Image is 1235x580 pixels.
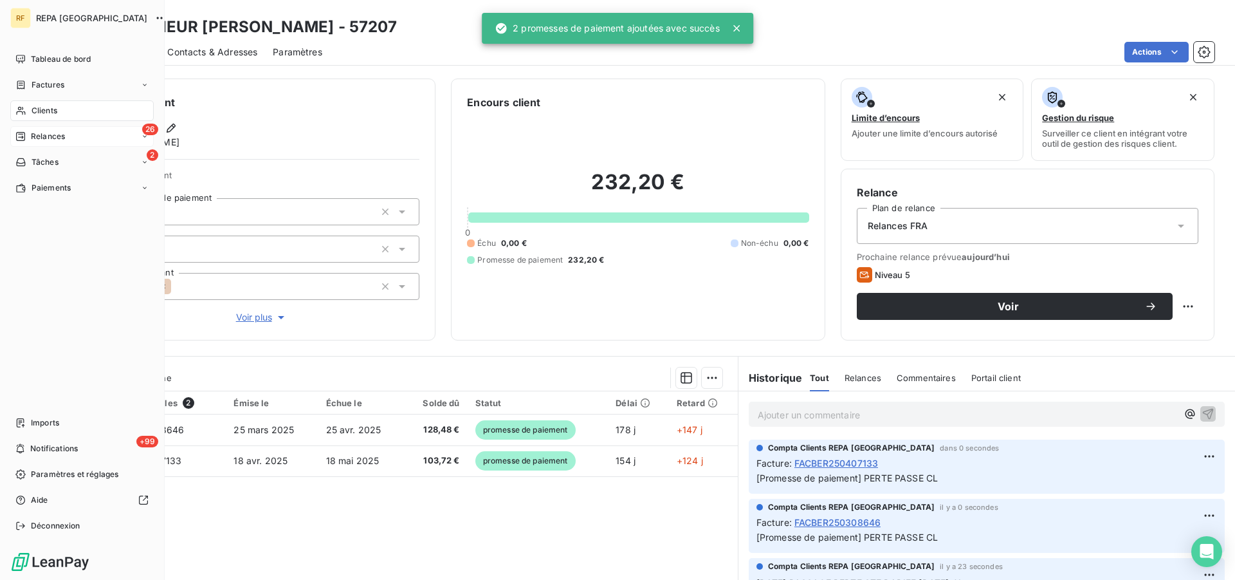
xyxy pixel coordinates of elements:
span: Tableau de bord [31,53,91,65]
span: aujourd’hui [962,252,1010,262]
div: Solde dû [412,398,460,408]
span: Paramètres [273,46,322,59]
h2: 232,20 € [467,169,809,208]
span: Facture : [756,456,792,470]
span: Voir plus [236,311,288,324]
span: [Promesse de paiement] PERTE PASSE CL [756,472,938,483]
span: +124 j [677,455,703,466]
span: promesse de paiement [475,451,576,471]
span: Non-échu [741,238,778,249]
span: promesse de paiement [475,420,576,440]
button: Voir [857,293,1173,320]
span: il y a 0 secondes [940,503,998,511]
input: Ajouter une valeur [171,281,181,292]
span: [Promesse de paiement] PERTE PASSE CL [756,532,938,543]
span: 0 [465,227,470,238]
span: Prochaine relance prévue [857,252,1198,262]
button: Limite d’encoursAjouter une limite d’encours autorisé [841,79,1024,161]
span: Imports [31,417,59,429]
span: Relances FRA [868,220,928,232]
span: 0,00 € [783,238,809,249]
div: Retard [677,398,730,408]
button: Gestion du risqueSurveiller ce client en intégrant votre outil de gestion des risques client. [1031,79,1214,161]
span: Compta Clients REPA [GEOGRAPHIC_DATA] [768,561,935,572]
span: 154 j [616,455,636,466]
span: Gestion du risque [1042,113,1114,123]
span: Contacts & Adresses [167,46,257,59]
span: Relances [845,373,881,383]
span: Voir [872,301,1144,312]
button: Voir plus [104,310,419,324]
div: Échue le [326,398,396,408]
span: Paiements [32,182,71,194]
span: 2 [147,149,158,161]
span: Paramètres et réglages [31,469,118,480]
div: Open Intercom Messenger [1191,536,1222,567]
span: Propriétés Client [104,170,419,188]
div: 2 promesses de paiement ajoutées avec succès [495,17,720,40]
span: Facture : [756,516,792,529]
span: Échu [477,238,496,249]
span: 25 avr. 2025 [326,424,381,435]
span: 103,72 € [412,454,460,467]
span: 2 [183,397,194,409]
span: 18 mai 2025 [326,455,380,466]
span: FACBER250407133 [794,456,878,470]
span: Tout [810,373,829,383]
span: Commentaires [897,373,956,383]
span: Ajouter une limite d’encours autorisé [852,128,998,138]
span: 0,00 € [501,238,527,249]
span: 18 avr. 2025 [233,455,288,466]
span: Compta Clients REPA [GEOGRAPHIC_DATA] [768,442,935,454]
span: Aide [31,494,48,506]
button: Actions [1124,42,1189,62]
span: 128,48 € [412,424,460,436]
span: REPA [GEOGRAPHIC_DATA] [36,13,147,23]
div: RF [10,8,31,28]
h6: Encours client [467,95,540,110]
h6: Informations client [78,95,419,110]
span: 178 j [616,424,636,435]
span: Factures [32,79,64,91]
span: Clients [32,105,57,117]
span: Niveau 5 [875,270,910,280]
span: FACBER250308646 [794,516,881,529]
span: Promesse de paiement [477,254,563,266]
div: Statut [475,398,601,408]
span: Surveiller ce client en intégrant votre outil de gestion des risques client. [1042,128,1203,149]
span: Relances [31,131,65,142]
span: Portail client [971,373,1021,383]
span: +147 j [677,424,702,435]
span: 26 [142,124,158,135]
h6: Relance [857,185,1198,200]
span: Tâches [32,156,59,168]
div: Émise le [233,398,310,408]
span: Limite d’encours [852,113,920,123]
span: il y a 23 secondes [940,563,1003,570]
span: 25 mars 2025 [233,424,294,435]
span: Notifications [30,443,78,454]
span: dans 0 secondes [940,444,999,452]
span: Déconnexion [31,520,80,532]
span: Compta Clients REPA [GEOGRAPHIC_DATA] [768,501,935,513]
h6: Historique [738,370,803,386]
span: +99 [136,436,158,447]
div: Délai [616,398,661,408]
a: Aide [10,490,154,510]
span: 232,20 € [568,254,604,266]
img: Logo LeanPay [10,552,90,572]
h3: MONSIEUR [PERSON_NAME] - 57207 [113,15,398,39]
